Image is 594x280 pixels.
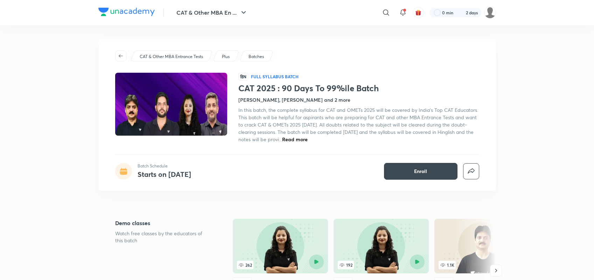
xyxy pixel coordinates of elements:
span: हिN [238,73,248,80]
span: 1.1K [439,261,456,269]
button: avatar [413,7,424,18]
img: avatar [415,9,421,16]
img: Company Logo [98,8,155,16]
button: Enroll [384,163,457,180]
span: 192 [338,261,354,269]
h1: CAT 2025 : 90 Days To 99%ile Batch [238,83,479,93]
h4: Starts on [DATE] [138,170,191,179]
img: streak [457,9,464,16]
a: CAT & Other MBA Entrance Tests [138,53,204,60]
img: Thumbnail [114,72,228,136]
p: Full Syllabus Batch [251,74,299,79]
p: Batch Schedule [138,163,191,169]
p: CAT & Other MBA Entrance Tests [140,53,203,60]
img: Coolm [484,7,496,19]
p: Watch free classes by the educators of this batch [115,230,210,244]
h5: Demo classes [115,219,210,227]
h4: [PERSON_NAME], [PERSON_NAME] and 2 more [238,96,350,103]
a: Company Logo [98,8,155,18]
span: Enroll [414,168,427,175]
span: 262 [237,261,253,269]
p: Batches [249,53,264,60]
p: Plus [222,53,230,60]
button: CAT & Other MBA En ... [172,6,252,20]
span: In this batch, the complete syllabus for CAT and OMETs 2025 will be covered by India's Top CAT Ed... [238,107,478,143]
a: Batches [247,53,265,60]
a: Plus [221,53,231,60]
span: Read more [282,136,308,143]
